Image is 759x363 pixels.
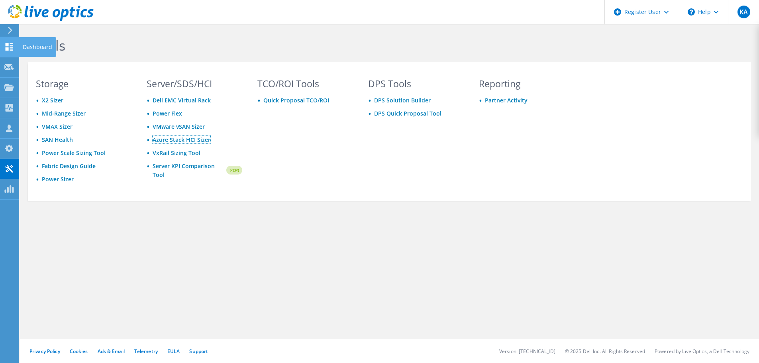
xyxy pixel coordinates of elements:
a: Quick Proposal TCO/ROI [263,96,329,104]
img: new-badge.svg [225,161,242,180]
a: Fabric Design Guide [42,162,96,170]
a: SAN Health [42,136,73,143]
a: Ads & Email [98,348,125,355]
li: Powered by Live Optics, a Dell Technology [655,348,749,355]
span: KA [737,6,750,18]
a: DPS Solution Builder [374,96,431,104]
a: Support [189,348,208,355]
a: VMware vSAN Sizer [153,123,205,130]
a: Cookies [70,348,88,355]
li: © 2025 Dell Inc. All Rights Reserved [565,348,645,355]
li: Version: [TECHNICAL_ID] [499,348,555,355]
h3: DPS Tools [368,79,464,88]
h3: Server/SDS/HCI [147,79,242,88]
h3: Reporting [479,79,575,88]
a: X2 Sizer [42,96,63,104]
a: Power Sizer [42,175,74,183]
a: Azure Stack HCI Sizer [153,136,210,143]
a: Privacy Policy [29,348,60,355]
div: Dashboard [19,37,56,57]
a: Mid-Range Sizer [42,110,86,117]
h1: Tools [32,37,570,54]
h3: TCO/ROI Tools [257,79,353,88]
a: EULA [167,348,180,355]
h3: Storage [36,79,131,88]
svg: \n [688,8,695,16]
a: VMAX Sizer [42,123,73,130]
a: Telemetry [134,348,158,355]
a: DPS Quick Proposal Tool [374,110,441,117]
a: VxRail Sizing Tool [153,149,200,157]
a: Dell EMC Virtual Rack [153,96,211,104]
a: Partner Activity [485,96,528,104]
a: Server KPI Comparison Tool [153,162,225,179]
a: Power Flex [153,110,182,117]
a: Power Scale Sizing Tool [42,149,106,157]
